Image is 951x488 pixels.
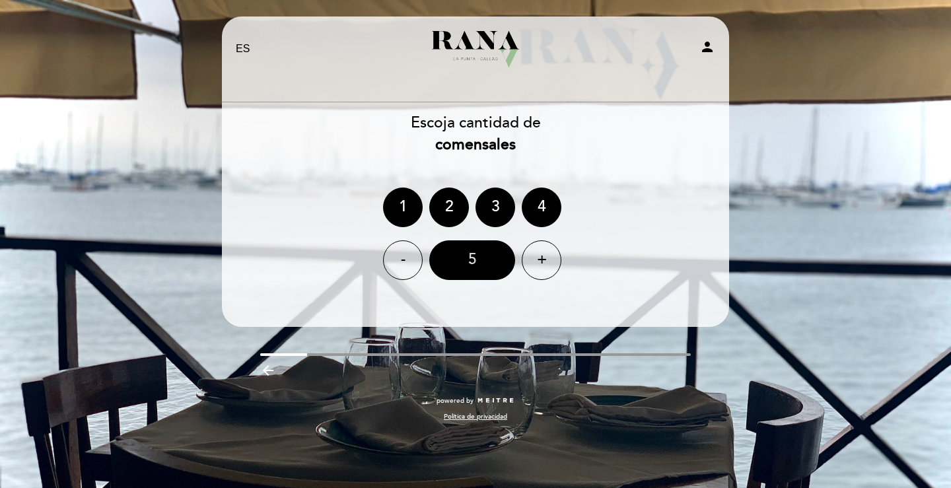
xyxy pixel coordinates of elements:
i: person [699,39,715,55]
a: Rana [GEOGRAPHIC_DATA] [393,31,558,67]
div: 2 [429,188,469,227]
div: 4 [522,188,561,227]
b: comensales [435,135,516,154]
button: person [699,39,715,59]
div: 5 [429,240,515,280]
div: 1 [383,188,423,227]
div: Escoja cantidad de [221,112,730,156]
span: powered by [437,396,474,405]
i: arrow_backward [260,363,276,378]
img: MEITRE [477,398,514,404]
a: Política de privacidad [444,412,507,421]
div: + [522,240,561,280]
div: - [383,240,423,280]
a: powered by [437,396,514,405]
div: 3 [475,188,515,227]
